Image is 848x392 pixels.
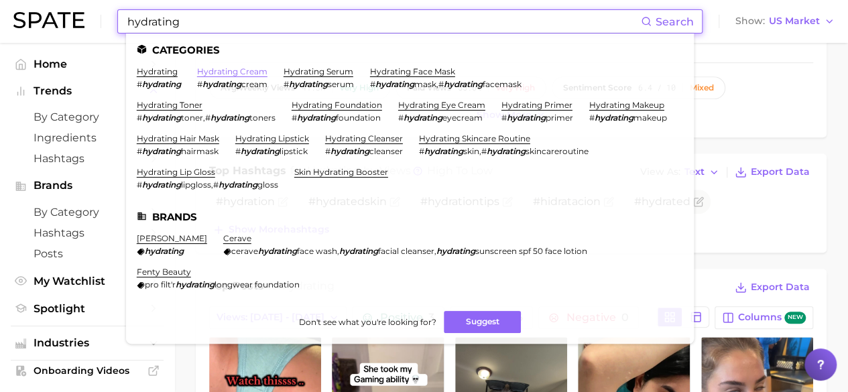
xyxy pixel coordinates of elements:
em: hydrating [330,146,369,156]
em: hydrating [436,246,475,256]
button: Columnsnew [715,306,813,329]
a: Posts [11,243,164,264]
span: # [589,113,595,123]
em: hydrating [424,146,463,156]
span: skincareroutine [526,146,589,156]
em: hydrating [258,246,297,256]
img: SPATE [13,12,84,28]
a: hydrating lip gloss [137,167,215,177]
li: Categories [137,44,683,56]
a: skin hydrating booster [294,167,388,177]
span: eyecream [442,113,483,123]
a: hydrating eye cream [398,100,485,110]
a: My Watchlist [11,271,164,291]
button: Flag as miscategorized or irrelevant [693,196,704,207]
span: makeup [633,113,667,123]
span: mask [414,79,436,89]
em: hydrating [142,113,181,123]
a: fenty beauty [137,267,191,277]
input: Search here for a brand, industry, or ingredient [126,10,641,33]
em: hydrating [145,246,184,256]
span: # [501,113,507,123]
a: hydrating face mask [370,66,455,76]
span: Trends [34,85,141,97]
span: primer [546,113,573,123]
a: by Category [11,107,164,127]
em: hydrating [507,113,546,123]
span: new [784,312,806,324]
em: hydrating [487,146,526,156]
a: hydrating primer [501,100,572,110]
span: # [137,146,142,156]
span: Hashtags [34,152,141,165]
span: Export Data [751,281,810,293]
a: Onboarding Videos [11,361,164,381]
span: # [213,180,219,190]
span: US Market [769,17,820,25]
span: facemask [483,79,522,89]
a: Spotlight [11,298,164,319]
a: Hashtags [11,222,164,243]
span: Home [34,58,141,70]
span: # [419,146,424,156]
span: Spotlight [34,302,141,315]
span: serum [328,79,354,89]
div: , [137,113,276,123]
a: hydrating lipstick [235,133,309,143]
span: Columns [738,312,806,324]
span: facial cleanser [378,246,434,256]
span: cleanser [369,146,403,156]
div: Mixed [690,83,714,92]
span: longwear foundation [215,279,300,289]
span: Hashtags [34,226,141,239]
span: # [370,79,375,89]
span: toner [181,113,203,123]
span: cerave [231,246,258,256]
button: Export Data [731,163,813,182]
span: Text [684,168,705,176]
a: cerave [223,233,251,243]
a: Hashtags [11,148,164,169]
a: by Category [11,202,164,222]
em: hydrating [219,180,257,190]
span: My Watchlist [34,275,141,287]
span: Show [735,17,765,25]
button: Trends [11,81,164,101]
span: by Category [34,206,141,218]
button: Suggest [444,311,521,333]
span: by Category [34,111,141,123]
button: Brands [11,176,164,196]
em: hydrating [444,79,483,89]
a: Home [11,54,164,74]
span: Posts [34,247,141,260]
span: lipgloss [181,180,211,190]
span: # [292,113,297,123]
span: Search [656,15,694,28]
a: hydrating hair mask [137,133,219,143]
a: hydrating [137,66,178,76]
span: skin [463,146,479,156]
span: # [137,180,142,190]
em: hydrating [595,113,633,123]
em: hydrating [289,79,328,89]
span: cream [241,79,267,89]
span: sunscreen spf 50 face lotion [475,246,587,256]
a: hydrating toner [137,100,202,110]
em: hydrating [202,79,241,89]
span: # [481,146,487,156]
span: lipstick [280,146,308,156]
span: toners [249,113,276,123]
span: # [284,79,289,89]
span: # [235,146,241,156]
em: hydrating [297,113,336,123]
div: , , [223,246,587,256]
button: Export Data [731,278,813,297]
button: ShowUS Market [732,13,838,30]
a: Ingredients [11,127,164,148]
div: , [419,146,589,156]
a: hydrating serum [284,66,353,76]
em: hydrating [142,79,181,89]
span: Onboarding Videos [34,365,141,377]
span: # [137,79,142,89]
span: face wash [297,246,337,256]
